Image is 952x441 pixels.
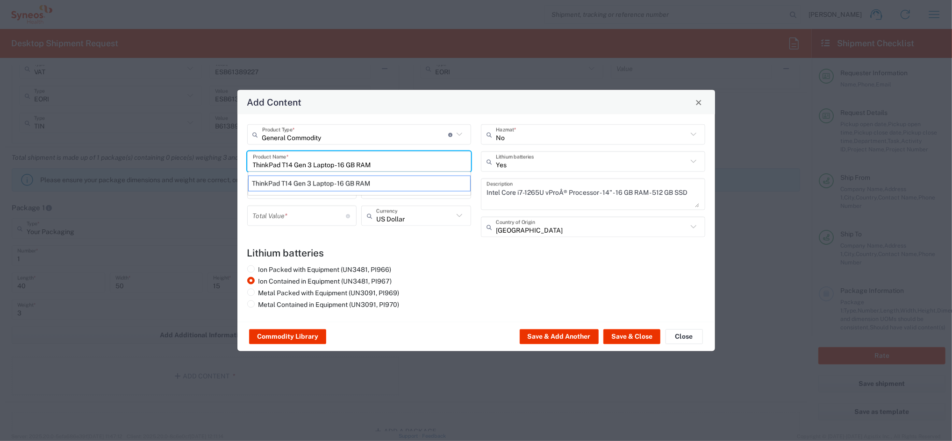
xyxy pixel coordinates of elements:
label: Metal Packed with Equipment (UN3091, PI969) [247,289,400,297]
button: Commodity Library [249,329,326,344]
h4: Add Content [247,95,301,109]
button: Save & Add Another [520,329,599,344]
label: Ion Contained in Equipment (UN3481, PI967) [247,277,392,285]
h4: Lithium batteries [247,247,705,259]
button: Save & Close [603,329,660,344]
div: ThinkPad T14 Gen 3 Laptop - 16 GB RAM [248,176,471,192]
button: Close [692,96,705,109]
label: Ion Packed with Equipment (UN3481, PI966) [247,265,392,274]
button: Close [666,329,703,344]
label: Metal Contained in Equipment (UN3091, PI970) [247,300,400,309]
